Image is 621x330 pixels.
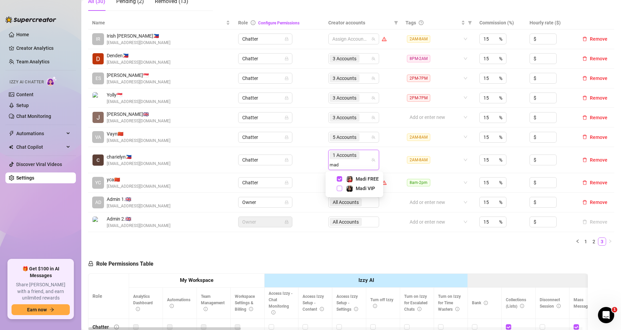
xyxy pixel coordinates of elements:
[46,76,57,86] img: AI Chatter
[407,133,430,141] span: 2AM-8AM
[92,19,225,26] span: Name
[438,294,461,312] span: Turn on Izzy for Time Wasters
[580,94,610,102] button: Remove
[95,133,101,141] span: VA
[251,20,255,25] span: info-circle
[484,301,488,305] span: info-circle
[242,93,288,103] span: Chatter
[16,162,62,167] a: Discover Viral Videos
[333,75,356,82] span: 3 Accounts
[180,277,213,283] strong: My Workspace
[371,158,375,162] span: team
[455,307,459,311] span: info-circle
[354,307,358,311] span: info-circle
[107,32,170,40] span: Irish [PERSON_NAME] 🇵🇭
[16,114,51,119] a: Chat Monitoring
[258,21,299,25] a: Configure Permissions
[242,73,288,83] span: Chatter
[107,130,170,138] span: Vayn 🇨🇳
[107,59,170,66] span: [EMAIL_ADDRESS][DOMAIN_NAME]
[114,325,119,329] span: info-circle
[107,223,170,229] span: [EMAIL_ADDRESS][DOMAIN_NAME]
[590,180,607,185] span: Remove
[92,53,104,64] img: Denden
[337,176,342,182] span: Select tree node
[88,16,234,29] th: Name
[107,52,170,59] span: Denden 🇵🇭
[330,74,359,82] span: 3 Accounts
[520,304,524,308] span: info-circle
[394,21,398,25] span: filter
[580,198,610,206] button: Remove
[242,155,288,165] span: Chatter
[285,220,289,224] span: lock
[12,304,70,315] button: Earn nowarrow-right
[249,307,253,311] span: info-circle
[330,94,359,102] span: 3 Accounts
[608,239,612,243] span: right
[285,116,289,120] span: lock
[371,57,375,61] span: team
[580,114,610,122] button: Remove
[96,75,101,82] span: ES
[336,294,358,312] span: Access Izzy Setup - Settings
[373,304,377,308] span: info-circle
[590,157,607,163] span: Remove
[107,40,170,46] span: [EMAIL_ADDRESS][DOMAIN_NAME]
[92,154,104,166] img: charielyn
[320,307,324,311] span: info-circle
[12,282,70,302] span: Share [PERSON_NAME] with a friend, and earn unlimited rewards
[382,180,387,185] span: warning
[285,57,289,61] span: lock
[347,186,353,192] img: Madi VIP
[330,55,359,63] span: 3 Accounts
[606,238,614,246] li: Next Page
[371,76,375,80] span: team
[582,115,587,120] span: delete
[285,135,289,139] span: lock
[242,178,288,188] span: Chatter
[590,238,598,246] li: 2
[590,115,607,120] span: Remove
[92,216,104,228] img: Admin 2
[406,19,416,26] span: Tags
[582,238,590,246] li: 1
[472,301,488,305] span: Bank
[371,135,375,139] span: team
[580,133,610,141] button: Remove
[303,294,324,312] span: Access Izzy Setup - Content
[557,304,561,308] span: info-circle
[107,118,170,124] span: [EMAIL_ADDRESS][DOMAIN_NAME]
[371,37,375,41] span: team
[285,96,289,100] span: lock
[16,59,49,64] a: Team Analytics
[235,294,255,312] span: Workspace Settings & Billing
[333,151,356,159] span: 1 Accounts
[580,55,610,63] button: Remove
[393,18,399,28] span: filter
[167,297,190,309] span: Automations
[506,297,526,309] span: Collections (Lists)
[333,55,356,62] span: 3 Accounts
[16,128,64,139] span: Automations
[285,37,289,41] span: lock
[242,34,288,44] span: Chatter
[107,183,170,190] span: [EMAIL_ADDRESS][DOMAIN_NAME]
[16,32,29,37] a: Home
[582,56,587,61] span: delete
[606,238,614,246] button: right
[330,151,359,159] span: 1 Accounts
[590,200,607,205] span: Remove
[590,135,607,140] span: Remove
[96,35,100,43] span: IR
[16,175,34,181] a: Settings
[582,238,589,245] a: 1
[88,274,129,319] th: Role
[88,260,153,268] h5: Role Permissions Table
[16,103,29,108] a: Setup
[285,181,289,185] span: lock
[107,161,170,167] span: [EMAIL_ADDRESS][DOMAIN_NAME]
[204,307,208,311] span: info-circle
[407,35,430,43] span: 2AM-8AM
[16,43,70,54] a: Creator Analytics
